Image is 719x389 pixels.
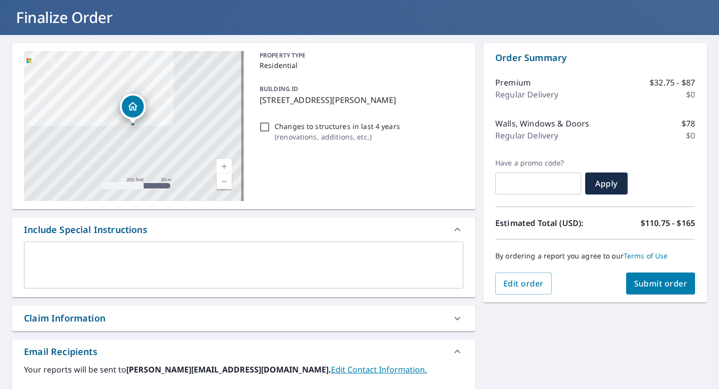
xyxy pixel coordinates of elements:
[682,117,695,129] p: $78
[275,131,400,142] p: ( renovations, additions, etc. )
[120,93,146,124] div: Dropped pin, building 1, Residential property, 21 Thomas Shilling Ct Upperco, MD 21155
[495,88,558,100] p: Regular Delivery
[12,217,475,241] div: Include Special Instructions
[24,345,97,358] div: Email Recipients
[495,158,581,167] label: Have a promo code?
[585,172,628,194] button: Apply
[12,339,475,363] div: Email Recipients
[12,305,475,331] div: Claim Information
[650,76,695,88] p: $32.75 - $87
[260,60,459,70] p: Residential
[686,88,695,100] p: $0
[624,251,668,260] a: Terms of Use
[626,272,696,294] button: Submit order
[634,278,688,289] span: Submit order
[503,278,544,289] span: Edit order
[126,364,331,375] b: [PERSON_NAME][EMAIL_ADDRESS][DOMAIN_NAME].
[495,76,531,88] p: Premium
[24,363,463,375] label: Your reports will be sent to
[24,311,105,325] div: Claim Information
[686,129,695,141] p: $0
[260,84,298,93] p: BUILDING ID
[495,272,552,294] button: Edit order
[12,7,707,27] h1: Finalize Order
[641,217,695,229] p: $110.75 - $165
[495,117,589,129] p: Walls, Windows & Doors
[495,251,695,260] p: By ordering a report you agree to our
[331,364,427,375] a: EditContactInfo
[275,121,400,131] p: Changes to structures in last 4 years
[260,94,459,106] p: [STREET_ADDRESS][PERSON_NAME]
[495,51,695,64] p: Order Summary
[593,178,620,189] span: Apply
[24,223,147,236] div: Include Special Instructions
[495,217,595,229] p: Estimated Total (USD):
[495,129,558,141] p: Regular Delivery
[260,51,459,60] p: PROPERTY TYPE
[217,174,232,189] a: Current Level 17, Zoom Out
[217,159,232,174] a: Current Level 17, Zoom In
